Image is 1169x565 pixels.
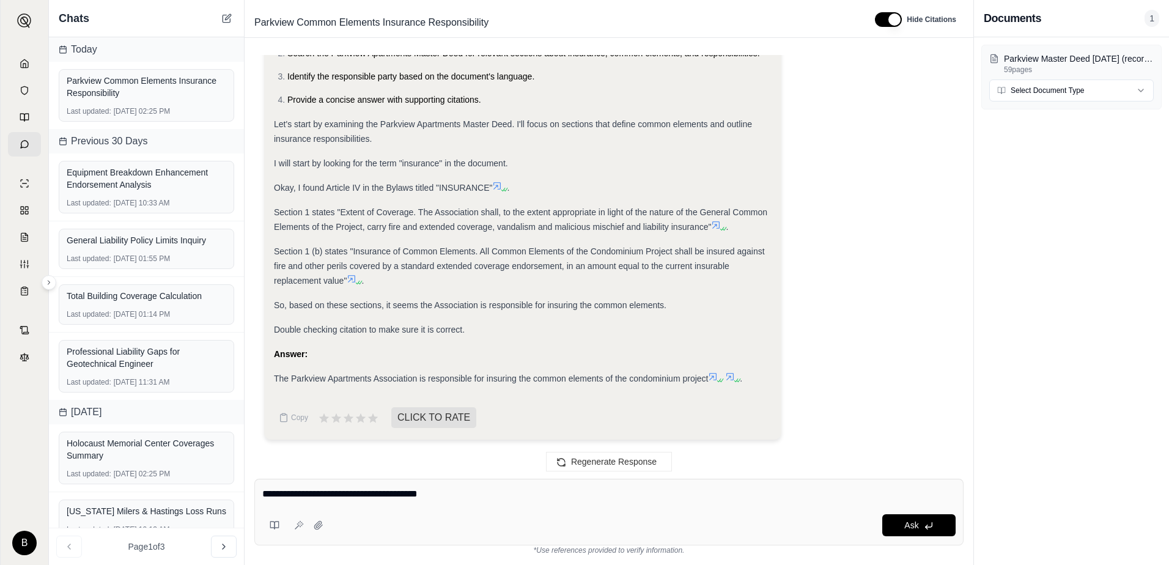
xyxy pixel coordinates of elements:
button: Expand sidebar [12,9,37,33]
span: Last updated: [67,309,111,319]
span: Last updated: [67,525,111,534]
span: . [361,276,364,286]
h3: Documents [984,10,1041,27]
a: Claim Coverage [8,225,41,249]
a: Legal Search Engine [8,345,41,369]
a: Chat [8,132,41,157]
button: Expand sidebar [42,275,56,290]
span: Chats [59,10,89,27]
div: Holocaust Memorial Center Coverages Summary [67,437,226,462]
button: Parkview Master Deed [DATE] (recorded [DATE]).pdf59pages [989,53,1154,75]
div: Parkview Common Elements Insurance Responsibility [67,75,226,99]
span: I will start by looking for the term "insurance" in the document. [274,158,508,168]
span: CLICK TO RATE [391,407,476,428]
a: Documents Vault [8,78,41,103]
span: Hide Citations [907,15,956,24]
p: 59 pages [1004,65,1154,75]
div: Edit Title [249,13,860,32]
span: Page 1 of 3 [128,541,165,553]
span: Last updated: [67,198,111,208]
div: [DATE] 02:25 PM [67,106,226,116]
button: Copy [274,405,313,430]
span: . [726,222,728,232]
div: *Use references provided to verify information. [254,545,964,555]
button: Regenerate Response [546,452,672,471]
span: Parkview Common Elements Insurance Responsibility [249,13,493,32]
strong: Answer: [274,349,308,359]
a: Coverage Table [8,279,41,303]
div: General Liability Policy Limits Inquiry [67,234,226,246]
span: Last updated: [67,106,111,116]
a: Single Policy [8,171,41,196]
span: . [507,183,509,193]
div: Today [49,37,244,62]
div: Total Building Coverage Calculation [67,290,226,302]
a: Custom Report [8,252,41,276]
span: Let's start by examining the Parkview Apartments Master Deed. I'll focus on sections that define ... [274,119,752,144]
div: Previous 30 Days [49,129,244,153]
div: Professional Liability Gaps for Geotechnical Engineer [67,345,226,370]
span: Last updated: [67,254,111,264]
span: Section 1 (b) states "Insurance of Common Elements. All Common Elements of the Condominium Projec... [274,246,765,286]
div: B [12,531,37,555]
button: New Chat [219,11,234,26]
span: Section 1 states "Extent of Coverage. The Association shall, to the extent appropriate in light o... [274,207,767,232]
span: The Parkview Apartments Association is responsible for insuring the common elements of the condom... [274,374,708,383]
div: [DATE] [49,400,244,424]
span: Double checking citation to make sure it is correct. [274,325,465,334]
a: Prompt Library [8,105,41,130]
span: Provide a concise answer with supporting citations. [287,95,481,105]
p: Parkview Master Deed 2024-4-8 (recorded 4.15.24).pdf [1004,53,1154,65]
img: Expand sidebar [17,13,32,28]
span: Regenerate Response [571,457,657,467]
div: [DATE] 01:14 PM [67,309,226,319]
div: [DATE] 10:33 AM [67,198,226,208]
a: Policy Comparisons [8,198,41,223]
div: [DATE] 10:13 AM [67,525,226,534]
span: 1 [1145,10,1159,27]
button: Ask [882,514,956,536]
div: Equipment Breakdown Enhancement Endorsement Analysis [67,166,226,191]
span: Last updated: [67,469,111,479]
span: Copy [291,413,308,423]
span: Okay, I found Article IV in the Bylaws titled "INSURANCE" [274,183,492,193]
a: Contract Analysis [8,318,41,342]
div: [US_STATE] Milers & Hastings Loss Runs [67,505,226,517]
div: [DATE] 01:55 PM [67,254,226,264]
a: Home [8,51,41,76]
span: . [740,374,742,383]
span: So, based on these sections, it seems the Association is responsible for insuring the common elem... [274,300,666,310]
div: [DATE] 02:25 PM [67,469,226,479]
span: Ask [904,520,918,530]
div: [DATE] 11:31 AM [67,377,226,387]
span: Identify the responsible party based on the document's language. [287,72,534,81]
span: Last updated: [67,377,111,387]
